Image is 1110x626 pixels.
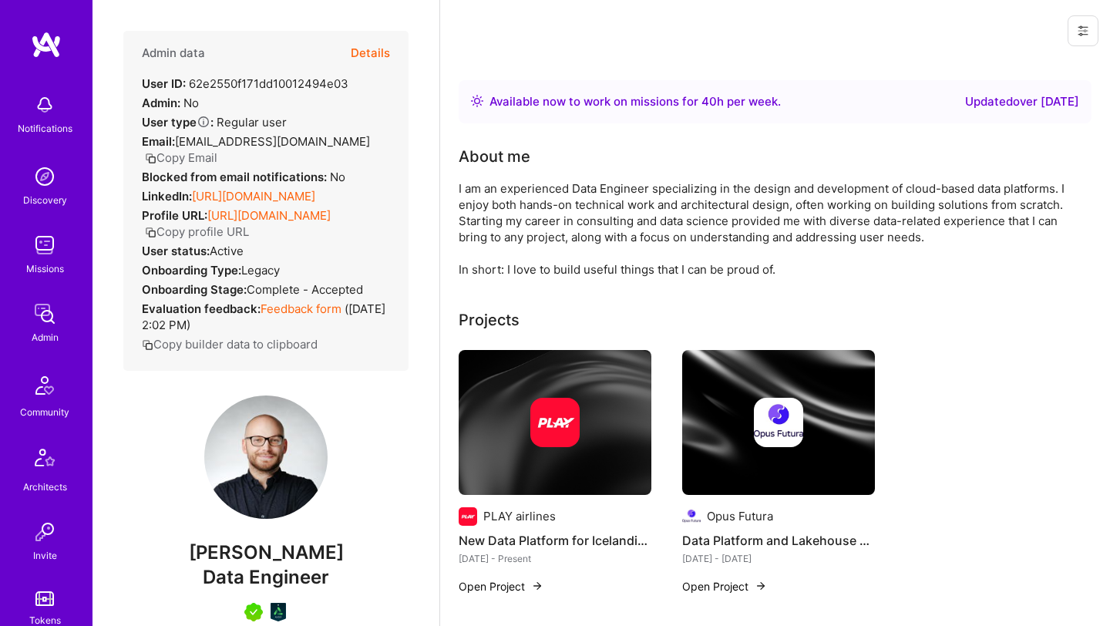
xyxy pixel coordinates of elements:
[459,507,477,526] img: Company logo
[29,89,60,120] img: bell
[483,508,556,524] div: PLAY airlines
[29,517,60,547] img: Invite
[707,508,773,524] div: Opus Futura
[471,95,483,107] img: Availability
[142,134,175,149] strong: Email:
[142,301,390,333] div: ( [DATE] 2:02 PM )
[32,329,59,345] div: Admin
[459,530,651,550] h4: New Data Platform for Icelanding Airlines
[20,404,69,420] div: Community
[459,550,651,567] div: [DATE] - Present
[203,566,329,588] span: Data Engineer
[142,46,205,60] h4: Admin data
[142,244,210,258] strong: User status:
[207,208,331,223] a: [URL][DOMAIN_NAME]
[531,580,543,592] img: arrow-right
[459,578,543,594] button: Open Project
[192,189,315,204] a: [URL][DOMAIN_NAME]
[145,153,156,164] i: icon Copy
[142,282,247,297] strong: Onboarding Stage:
[26,442,63,479] img: Architects
[29,298,60,329] img: admin teamwork
[26,261,64,277] div: Missions
[682,507,701,526] img: Company logo
[261,301,341,316] a: Feedback form
[142,96,180,110] strong: Admin:
[142,169,345,185] div: No
[459,145,530,168] div: About me
[459,350,651,495] img: cover
[530,398,580,447] img: Company logo
[754,398,803,447] img: Company logo
[142,95,199,111] div: No
[123,541,409,564] span: [PERSON_NAME]
[145,150,217,166] button: Copy Email
[142,208,207,223] strong: Profile URL:
[241,263,280,278] span: legacy
[459,308,520,332] div: Projects
[175,134,370,149] span: [EMAIL_ADDRESS][DOMAIN_NAME]
[204,395,328,519] img: User Avatar
[142,114,287,130] div: Regular user
[142,263,241,278] strong: Onboarding Type:
[29,230,60,261] img: teamwork
[682,578,767,594] button: Open Project
[965,93,1079,111] div: Updated over [DATE]
[244,603,263,621] img: A.Teamer in Residence
[197,115,210,129] i: Help
[682,550,875,567] div: [DATE] - [DATE]
[210,244,244,258] span: Active
[33,547,57,564] div: Invite
[23,192,67,208] div: Discovery
[23,479,67,495] div: Architects
[145,224,249,240] button: Copy profile URL
[142,301,261,316] strong: Evaluation feedback:
[701,94,717,109] span: 40
[755,580,767,592] img: arrow-right
[247,282,363,297] span: Complete - Accepted
[142,336,318,352] button: Copy builder data to clipboard
[142,115,214,130] strong: User type :
[142,76,186,91] strong: User ID:
[29,161,60,192] img: discovery
[18,120,72,136] div: Notifications
[26,367,63,404] img: Community
[145,227,156,238] i: icon Copy
[142,170,330,184] strong: Blocked from email notifications:
[269,603,288,621] img: DevOps Guild
[351,31,390,76] button: Details
[682,350,875,495] img: cover
[142,76,348,92] div: 62e2550f171dd10012494e03
[459,180,1075,278] div: I am an experienced Data Engineer specializing in the design and development of cloud-based data ...
[142,189,192,204] strong: LinkedIn:
[142,339,153,351] i: icon Copy
[35,591,54,606] img: tokens
[31,31,62,59] img: logo
[489,93,781,111] div: Available now to work on missions for h per week .
[682,530,875,550] h4: Data Platform and Lakehouse built in AWS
